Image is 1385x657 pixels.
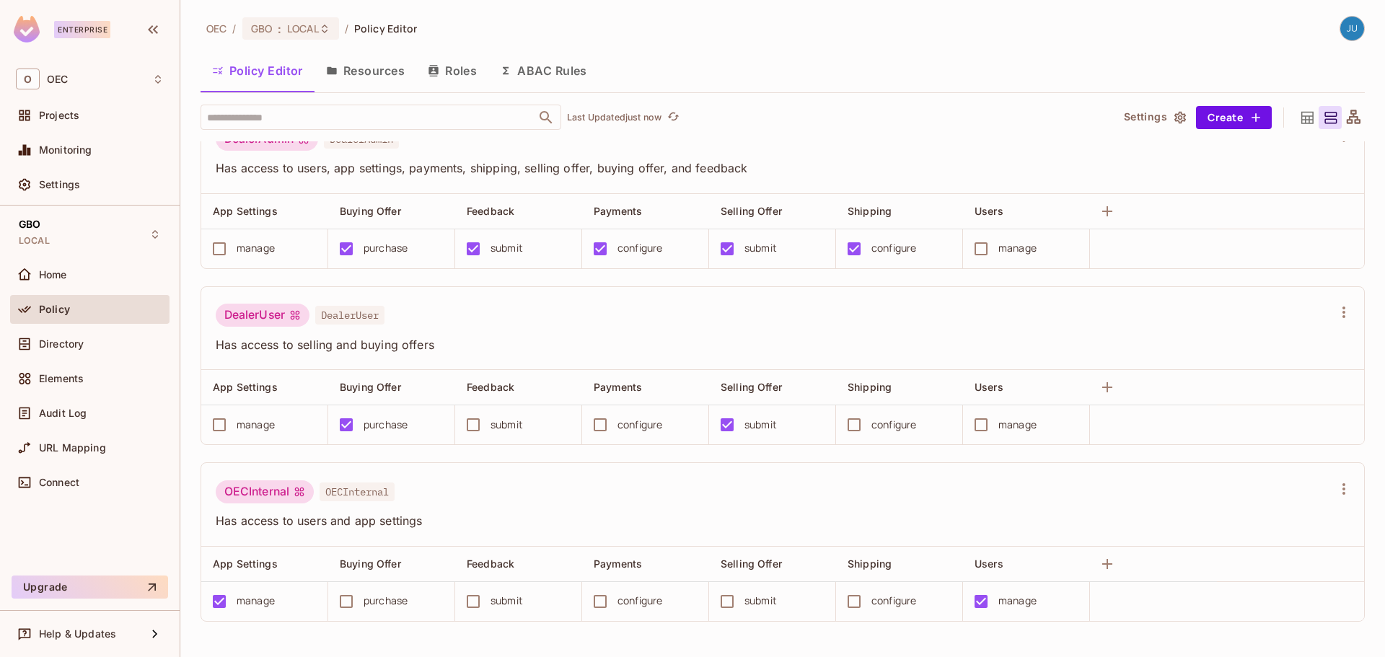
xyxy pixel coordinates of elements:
[661,109,682,126] span: Click to refresh data
[39,110,79,121] span: Projects
[467,205,514,217] span: Feedback
[216,513,1332,529] span: Has access to users and app settings
[744,593,777,609] div: submit
[744,417,777,433] div: submit
[39,442,106,454] span: URL Mapping
[340,381,401,393] span: Buying Offer
[340,205,401,217] span: Buying Offer
[744,240,777,256] div: submit
[364,417,408,433] div: purchase
[39,373,84,384] span: Elements
[491,417,523,433] div: submit
[345,22,348,35] li: /
[721,381,782,393] span: Selling Offer
[998,417,1037,433] div: manage
[16,69,40,89] span: O
[721,557,782,570] span: Selling Offer
[491,593,523,609] div: submit
[216,304,309,327] div: DealerUser
[667,110,680,125] span: refresh
[664,109,682,126] button: refresh
[213,557,278,570] span: App Settings
[617,240,662,256] div: configure
[975,205,1003,217] span: Users
[47,74,68,85] span: Workspace: OEC
[721,205,782,217] span: Selling Offer
[594,205,642,217] span: Payments
[998,240,1037,256] div: manage
[237,417,275,433] div: manage
[848,381,892,393] span: Shipping
[39,477,79,488] span: Connect
[39,407,87,419] span: Audit Log
[315,306,384,325] span: DealerUser
[871,593,916,609] div: configure
[871,417,916,433] div: configure
[594,557,642,570] span: Payments
[848,205,892,217] span: Shipping
[467,557,514,570] span: Feedback
[488,53,599,89] button: ABAC Rules
[237,593,275,609] div: manage
[594,381,642,393] span: Payments
[19,219,40,230] span: GBO
[315,53,416,89] button: Resources
[237,240,275,256] div: manage
[975,381,1003,393] span: Users
[871,240,916,256] div: configure
[216,337,1332,353] span: Has access to selling and buying offers
[491,240,523,256] div: submit
[975,557,1003,570] span: Users
[39,144,92,156] span: Monitoring
[213,381,278,393] span: App Settings
[54,21,110,38] div: Enterprise
[206,22,227,35] span: the active workspace
[364,240,408,256] div: purchase
[340,557,401,570] span: Buying Offer
[998,593,1037,609] div: manage
[39,269,67,281] span: Home
[416,53,488,89] button: Roles
[617,593,662,609] div: configure
[39,304,70,315] span: Policy
[39,338,84,350] span: Directory
[287,22,319,35] span: LOCAL
[567,112,661,123] p: Last Updated just now
[364,593,408,609] div: purchase
[1118,106,1190,129] button: Settings
[39,179,80,190] span: Settings
[14,16,40,43] img: SReyMgAAAABJRU5ErkJggg==
[213,205,278,217] span: App Settings
[1340,17,1364,40] img: justin.king@oeconnection.com
[617,417,662,433] div: configure
[216,480,314,503] div: OECInternal
[201,53,315,89] button: Policy Editor
[19,235,50,247] span: LOCAL
[277,23,282,35] span: :
[467,381,514,393] span: Feedback
[216,160,1332,176] span: Has access to users, app settings, payments, shipping, selling offer, buying offer, and feedback
[12,576,168,599] button: Upgrade
[251,22,272,35] span: GBO
[1196,106,1272,129] button: Create
[354,22,418,35] span: Policy Editor
[39,628,116,640] span: Help & Updates
[232,22,236,35] li: /
[536,107,556,128] button: Open
[848,557,892,570] span: Shipping
[320,482,395,501] span: OECInternal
